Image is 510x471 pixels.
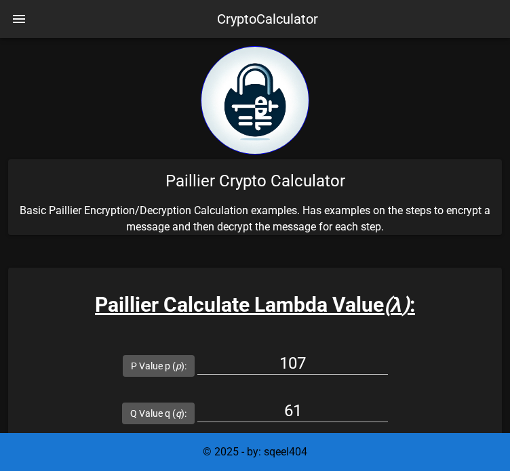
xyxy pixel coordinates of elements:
[8,289,502,320] h3: Paillier Calculate Lambda Value :
[217,9,318,29] div: CryptoCalculator
[384,293,410,316] i: ( )
[201,46,309,155] img: encryption logo
[201,144,309,157] a: home
[8,203,502,235] p: Basic Paillier Encryption/Decryption Calculation examples. Has examples on the steps to encrypt a...
[203,445,307,458] span: © 2025 - by: sqeel404
[131,359,187,373] label: P Value p ( ):
[3,3,35,35] button: nav-menu-toggle
[176,408,181,419] i: q
[391,293,402,316] b: λ
[8,159,502,203] div: Paillier Crypto Calculator
[176,361,181,371] i: p
[130,407,187,420] label: Q Value q ( ):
